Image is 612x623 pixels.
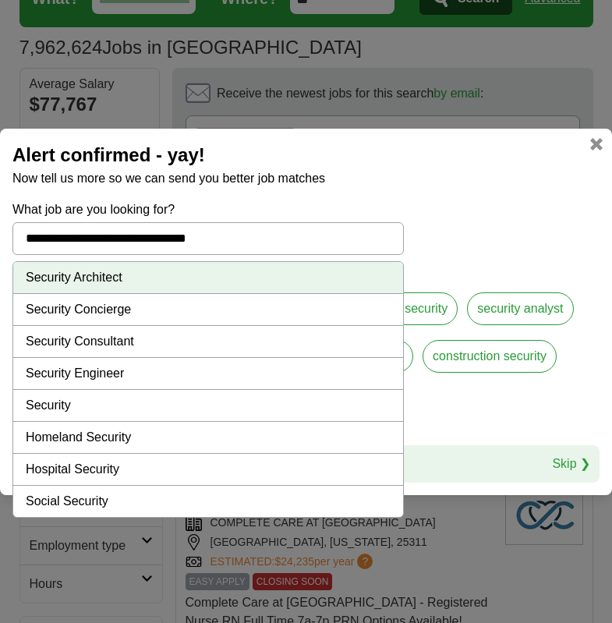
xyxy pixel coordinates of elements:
[13,262,403,294] li: Security Architect
[552,455,590,473] a: Skip ❯
[13,422,403,454] li: Homeland Security
[13,294,403,326] li: Security Concierge
[12,169,600,188] p: Now tell us more so we can send you better job matches
[13,358,403,390] li: Security Engineer
[12,141,600,169] h2: Alert confirmed - yay!
[13,454,403,486] li: Hospital Security
[13,326,403,358] li: Security Consultant
[13,390,403,422] li: Security
[467,292,573,325] label: security analyst
[13,486,403,517] li: Social Security
[12,200,404,219] label: What job are you looking for?
[423,340,557,373] label: construction security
